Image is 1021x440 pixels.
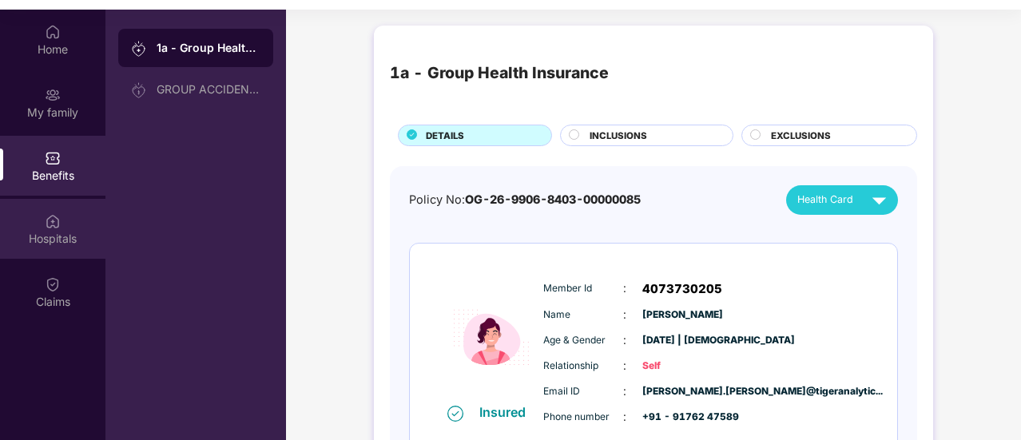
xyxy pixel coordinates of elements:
[623,383,626,400] span: :
[443,272,539,403] img: icon
[157,40,260,56] div: 1a - Group Health Insurance
[590,129,647,143] span: INCLUSIONS
[45,24,61,40] img: svg+xml;base64,PHN2ZyBpZD0iSG9tZSIgeG1sbnM9Imh0dHA6Ly93d3cudzMub3JnLzIwMDAvc3ZnIiB3aWR0aD0iMjAiIG...
[797,192,853,208] span: Health Card
[642,333,722,348] span: [DATE] | [DEMOGRAPHIC_DATA]
[543,359,623,374] span: Relationship
[426,129,464,143] span: DETAILS
[543,333,623,348] span: Age & Gender
[543,410,623,425] span: Phone number
[642,359,722,374] span: Self
[623,306,626,323] span: :
[642,410,722,425] span: +91 - 91762 47589
[623,357,626,375] span: :
[45,87,61,103] img: svg+xml;base64,PHN2ZyB3aWR0aD0iMjAiIGhlaWdodD0iMjAiIHZpZXdCb3g9IjAgMCAyMCAyMCIgZmlsbD0ibm9uZSIgeG...
[447,406,463,422] img: svg+xml;base64,PHN2ZyB4bWxucz0iaHR0cDovL3d3dy53My5vcmcvMjAwMC9zdmciIHdpZHRoPSIxNiIgaGVpZ2h0PSIxNi...
[642,307,722,323] span: [PERSON_NAME]
[409,191,641,209] div: Policy No:
[157,83,260,96] div: GROUP ACCIDENTAL INSURANCE
[543,281,623,296] span: Member Id
[543,307,623,323] span: Name
[479,404,535,420] div: Insured
[543,384,623,399] span: Email ID
[45,150,61,166] img: svg+xml;base64,PHN2ZyBpZD0iQmVuZWZpdHMiIHhtbG5zPSJodHRwOi8vd3d3LnczLm9yZy8yMDAwL3N2ZyIgd2lkdGg9Ij...
[771,129,831,143] span: EXCLUSIONS
[623,279,626,297] span: :
[131,41,147,57] img: svg+xml;base64,PHN2ZyB3aWR0aD0iMjAiIGhlaWdodD0iMjAiIHZpZXdCb3g9IjAgMCAyMCAyMCIgZmlsbD0ibm9uZSIgeG...
[786,185,898,215] button: Health Card
[642,279,722,299] span: 4073730205
[623,331,626,349] span: :
[131,82,147,98] img: svg+xml;base64,PHN2ZyB3aWR0aD0iMjAiIGhlaWdodD0iMjAiIHZpZXdCb3g9IjAgMCAyMCAyMCIgZmlsbD0ibm9uZSIgeG...
[865,186,893,214] img: svg+xml;base64,PHN2ZyB4bWxucz0iaHR0cDovL3d3dy53My5vcmcvMjAwMC9zdmciIHZpZXdCb3g9IjAgMCAyNCAyNCIgd2...
[45,213,61,229] img: svg+xml;base64,PHN2ZyBpZD0iSG9zcGl0YWxzIiB4bWxucz0iaHR0cDovL3d3dy53My5vcmcvMjAwMC9zdmciIHdpZHRoPS...
[642,384,722,399] span: [PERSON_NAME].[PERSON_NAME]@tigeranalytic...
[623,408,626,426] span: :
[45,276,61,292] img: svg+xml;base64,PHN2ZyBpZD0iQ2xhaW0iIHhtbG5zPSJodHRwOi8vd3d3LnczLm9yZy8yMDAwL3N2ZyIgd2lkdGg9IjIwIi...
[465,192,641,206] span: OG-26-9906-8403-00000085
[390,61,609,85] div: 1a - Group Health Insurance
